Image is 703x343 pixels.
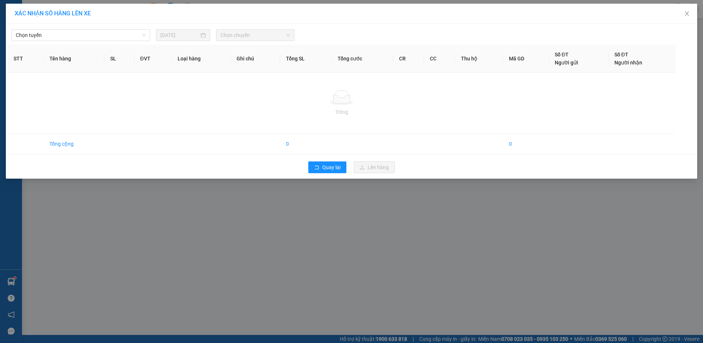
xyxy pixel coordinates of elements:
span: Người nhận [614,60,642,66]
th: Tổng cước [332,45,393,73]
div: 0932193789 [86,31,160,42]
div: 210.000 [85,46,161,56]
span: Quay lại [322,163,341,171]
button: uploadLên hàng [354,161,395,173]
span: Số ĐT [614,52,628,57]
span: close [684,11,690,16]
button: rollbackQuay lại [308,161,346,173]
th: Thu hộ [455,45,503,73]
th: Tổng SL [280,45,332,73]
th: Loại hàng [172,45,231,73]
span: XÁC NHẬN SỐ HÀNG LÊN XE [15,10,91,17]
div: DƯƠNG [86,23,160,31]
th: CR [393,45,424,73]
th: Tên hàng [44,45,104,73]
span: Chọn chuyến [220,30,290,41]
td: 0 [280,134,332,154]
th: Mã GD [503,45,549,73]
span: CC : [85,48,95,56]
span: Số ĐT [555,52,569,57]
span: rollback [314,165,319,171]
span: Người gửi [555,60,578,66]
div: [GEOGRAPHIC_DATA] [6,6,81,23]
input: 14/08/2025 [160,31,199,39]
button: Close [677,4,697,24]
th: ĐVT [134,45,172,73]
td: 0 [503,134,549,154]
th: SL [104,45,134,73]
span: Gửi: [6,6,18,14]
span: Nhận: [86,6,103,14]
th: STT [8,45,44,73]
th: CC [424,45,455,73]
td: Tổng cộng [44,134,104,154]
div: [GEOGRAPHIC_DATA] [86,6,160,23]
th: Ghi chú [231,45,280,73]
span: Chọn tuyến [16,30,146,41]
div: Trống [14,108,670,116]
